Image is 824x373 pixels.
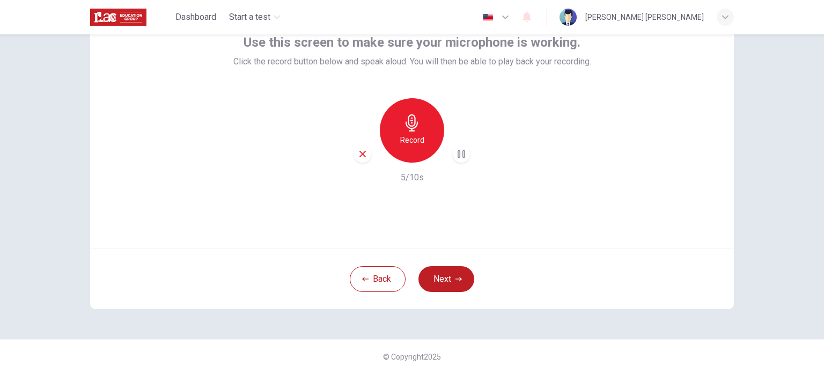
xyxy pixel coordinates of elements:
div: [PERSON_NAME] [PERSON_NAME] [585,11,704,24]
button: Record [380,98,444,163]
h6: Record [400,134,424,147]
button: Next [418,266,474,292]
span: Start a test [229,11,270,24]
a: ILAC logo [90,6,171,28]
img: en [481,13,495,21]
span: Use this screen to make sure your microphone is working. [244,34,580,51]
img: ILAC logo [90,6,146,28]
button: Start a test [225,8,284,27]
span: Click the record button below and speak aloud. You will then be able to play back your recording. [233,55,591,68]
span: Dashboard [175,11,216,24]
h6: 5/10s [401,171,424,184]
img: Profile picture [560,9,577,26]
button: Dashboard [171,8,220,27]
span: © Copyright 2025 [383,353,441,361]
button: Back [350,266,406,292]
